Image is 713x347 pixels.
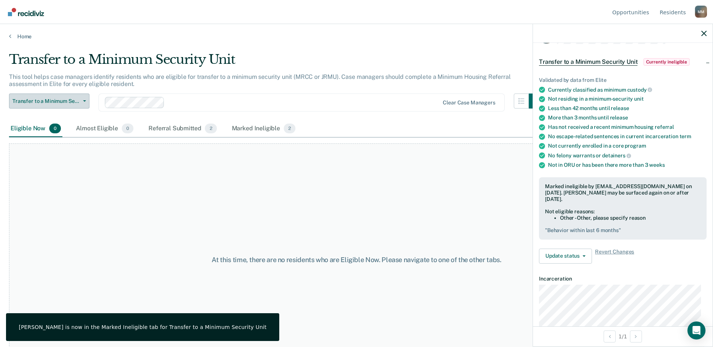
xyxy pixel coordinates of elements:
span: referral [655,124,674,130]
div: Has not received a recent minimum housing [548,124,707,130]
span: 0 [122,124,133,133]
span: term [680,133,691,139]
button: Previous Opportunity [604,330,616,342]
div: M M [695,6,707,18]
div: At this time, there are no residents who are Eligible Now. Please navigate to one of the other tabs. [183,256,530,264]
div: Transfer to a Minimum Security Unit [9,52,544,73]
div: Marked Ineligible [230,121,297,137]
span: 0 [49,124,61,133]
span: weeks [649,162,665,168]
button: Update status [539,249,592,264]
div: Not currently enrolled in a core [548,143,707,149]
div: Less than 42 months until [548,105,707,112]
p: This tool helps case managers identify residents who are eligible for transfer to a minimum secur... [9,73,511,88]
div: Validated by data from Elite [539,77,707,83]
div: Marked ineligible by [EMAIL_ADDRESS][DOMAIN_NAME] on [DATE]. [PERSON_NAME] may be surfaced again ... [545,183,701,202]
span: release [610,115,628,121]
div: No felony warrants or [548,152,707,159]
div: More than 3 months until [548,115,707,121]
div: Not residing in a minimum-security [548,96,707,102]
span: program [625,143,646,149]
div: 1 / 1 [533,326,713,346]
li: Other - Other, please specify reason [560,215,701,221]
div: Almost Eligible [74,121,135,137]
div: Transfer to a Minimum Security UnitCurrently ineligible [533,50,713,74]
span: Revert Changes [595,249,634,264]
span: Currently ineligible [643,58,690,66]
a: Home [9,33,704,40]
span: Transfer to a Minimum Security Unit [539,58,637,66]
button: Profile dropdown button [695,6,707,18]
span: custody [627,87,652,93]
div: Not in ORU or has been there more than 3 [548,162,707,168]
div: [PERSON_NAME] is now in the Marked Ineligible tab for Transfer to a Minimum Security Unit [19,324,266,330]
div: Referral Submitted [147,121,218,137]
span: detainers [602,152,631,158]
div: Clear case managers [443,100,495,106]
div: Eligible Now [9,121,62,137]
div: No escape-related sentences in current incarceration [548,133,707,140]
div: Open Intercom Messenger [687,321,705,339]
button: Next Opportunity [630,330,642,342]
span: release [611,105,629,111]
pre: " Behavior within last 6 months " [545,227,701,234]
img: Recidiviz [8,8,44,16]
span: unit [634,96,643,102]
div: Currently classified as minimum [548,86,707,93]
dt: Incarceration [539,276,707,282]
span: Transfer to a Minimum Security Unit [12,98,80,104]
span: 2 [205,124,216,133]
span: 2 [284,124,295,133]
div: Not eligible reasons: [545,208,701,215]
